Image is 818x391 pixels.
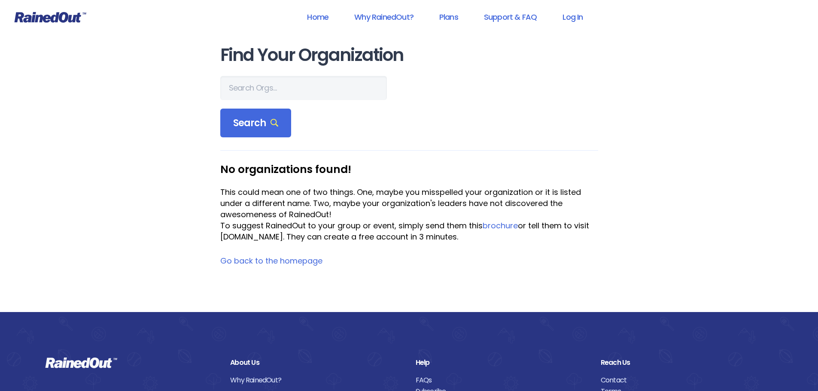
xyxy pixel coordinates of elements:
a: brochure [483,220,518,231]
h3: No organizations found! [220,164,598,175]
div: Help [416,357,588,368]
h1: Find Your Organization [220,45,598,65]
a: Support & FAQ [473,7,548,27]
a: FAQs [416,375,588,386]
a: Log In [551,7,594,27]
a: Go back to the homepage [220,255,322,266]
input: Search Orgs… [220,76,387,100]
div: This could mean one of two things. One, maybe you misspelled your organization or it is listed un... [220,187,598,220]
div: About Us [230,357,402,368]
div: Reach Us [601,357,773,368]
a: Contact [601,375,773,386]
div: Search [220,109,292,138]
a: Why RainedOut? [230,375,402,386]
a: Home [296,7,340,27]
div: To suggest RainedOut to your group or event, simply send them this or tell them to visit [DOMAIN_... [220,220,598,242]
span: Search [233,117,279,129]
a: Why RainedOut? [343,7,425,27]
a: Plans [428,7,469,27]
